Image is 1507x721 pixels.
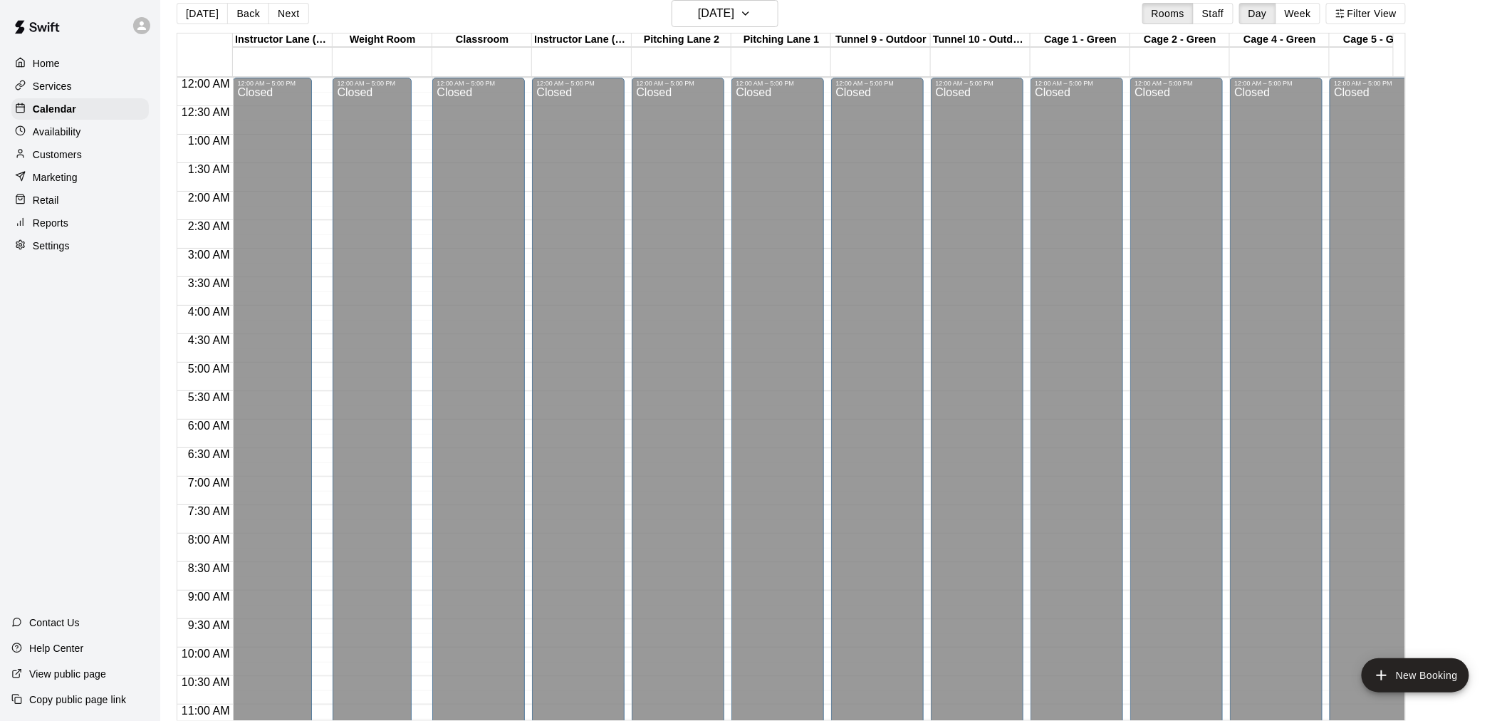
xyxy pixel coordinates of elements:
span: 11:00 AM [178,705,234,717]
div: 12:00 AM – 5:00 PM [935,80,1019,87]
button: Day [1239,3,1276,24]
a: Services [11,76,149,97]
div: 12:00 AM – 5:00 PM [1234,80,1318,87]
p: Availability [33,125,81,139]
div: Cage 2 - Green [1130,33,1230,47]
a: Retail [11,190,149,211]
span: 2:30 AM [184,220,234,232]
p: Contact Us [29,616,80,630]
a: Customers [11,144,149,165]
span: 4:00 AM [184,306,234,318]
div: 12:00 AM – 5:00 PM [1135,80,1219,87]
span: 4:30 AM [184,334,234,346]
button: [DATE] [177,3,228,24]
a: Calendar [11,98,149,120]
p: Settings [33,239,70,253]
div: Instructor Lane (Cage 3) - Green [233,33,333,47]
p: Customers [33,147,82,162]
span: 2:00 AM [184,192,234,204]
p: Home [33,56,60,71]
span: 1:00 AM [184,135,234,147]
span: 10:30 AM [178,676,234,688]
span: 7:00 AM [184,477,234,489]
div: Cage 4 - Green [1230,33,1330,47]
span: 6:00 AM [184,420,234,432]
span: 6:30 AM [184,448,234,460]
p: View public page [29,667,106,681]
div: Tunnel 9 - Outdoor [831,33,931,47]
div: 12:00 AM – 5:00 PM [636,80,720,87]
span: 8:00 AM [184,534,234,546]
span: 5:00 AM [184,363,234,375]
p: Services [33,79,72,93]
a: Availability [11,121,149,142]
button: Staff [1193,3,1234,24]
span: 12:30 AM [178,106,234,118]
div: 12:00 AM – 5:00 PM [736,80,820,87]
div: Instructor Lane (Cage 8) - Outdoor [532,33,632,47]
h6: [DATE] [698,4,734,24]
button: Rooms [1142,3,1194,24]
div: 12:00 AM – 5:00 PM [835,80,919,87]
span: 3:30 AM [184,277,234,289]
div: Tunnel 10 - Outdoor [931,33,1031,47]
button: Next [268,3,308,24]
p: Reports [33,216,68,230]
p: Retail [33,193,59,207]
button: Filter View [1326,3,1406,24]
span: 3:00 AM [184,249,234,261]
div: 12:00 AM – 5:00 PM [237,80,308,87]
span: 5:30 AM [184,391,234,403]
span: 9:30 AM [184,619,234,631]
div: Weight Room [333,33,432,47]
span: 1:30 AM [184,163,234,175]
span: 8:30 AM [184,562,234,574]
p: Calendar [33,102,76,116]
span: 12:00 AM [178,78,234,90]
button: add [1362,658,1469,693]
div: Cage 1 - Green [1031,33,1130,47]
div: Pitching Lane 1 [731,33,831,47]
div: 12:00 AM – 5:00 PM [437,80,521,87]
a: Settings [11,235,149,256]
span: 7:30 AM [184,505,234,517]
p: Help Center [29,641,83,655]
div: Classroom [432,33,532,47]
a: Reports [11,212,149,234]
a: Marketing [11,167,149,188]
div: Pitching Lane 2 [632,33,731,47]
div: 12:00 AM – 5:00 PM [1334,80,1418,87]
button: Week [1276,3,1320,24]
button: Back [227,3,269,24]
span: 9:00 AM [184,591,234,603]
div: 12:00 AM – 5:00 PM [337,80,407,87]
p: Marketing [33,170,78,185]
a: Home [11,53,149,74]
p: Copy public page link [29,693,126,707]
span: 10:00 AM [178,648,234,660]
div: 12:00 AM – 5:00 PM [536,80,620,87]
div: 12:00 AM – 5:00 PM [1035,80,1119,87]
div: Cage 5 - Green [1330,33,1429,47]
